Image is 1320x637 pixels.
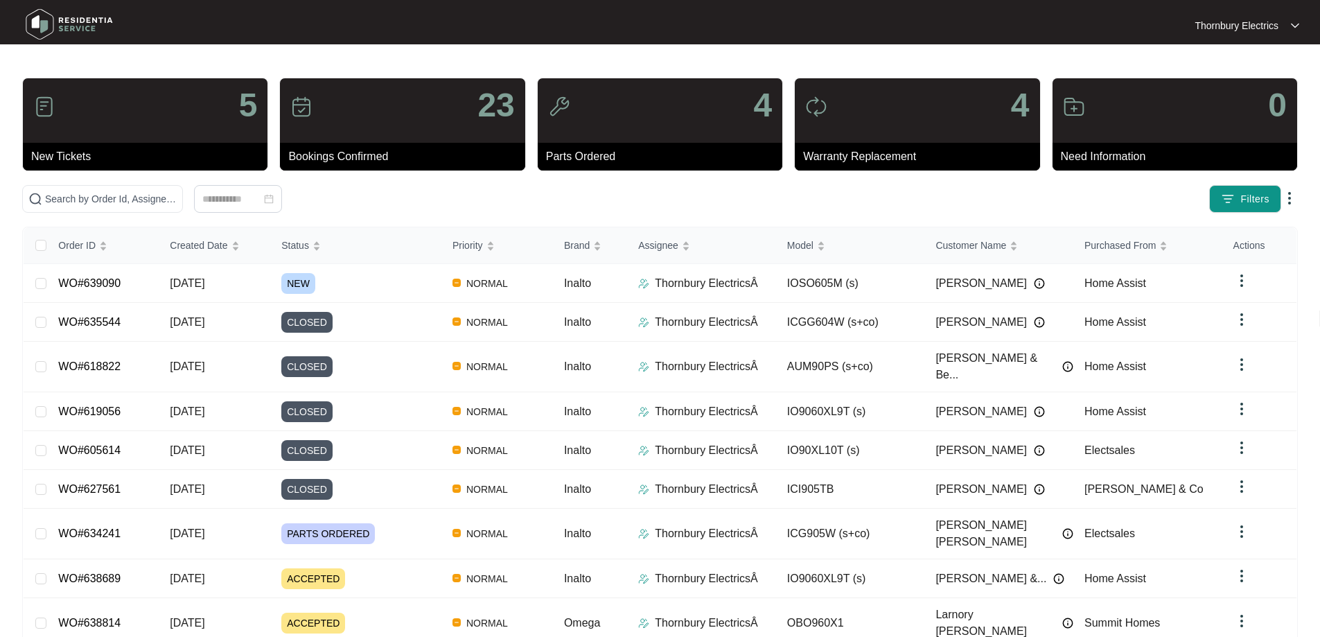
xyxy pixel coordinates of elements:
img: Vercel Logo [452,529,461,537]
img: Vercel Logo [452,446,461,454]
th: Order ID [47,227,159,264]
span: Created Date [170,238,227,253]
p: 0 [1268,89,1287,122]
span: Omega [564,617,600,629]
img: icon [33,96,55,118]
p: 5 [239,89,258,122]
p: Thornbury ElectricsÂ [655,314,758,331]
td: IO9060XL9T (s) [776,559,925,598]
th: Brand [553,227,627,264]
p: Thornbury ElectricsÂ [655,358,758,375]
img: Info icon [1034,317,1045,328]
td: ICG905W (s+co) [776,509,925,559]
img: search-icon [28,192,42,206]
span: Inalto [564,573,591,584]
img: Assigner Icon [638,278,649,289]
p: 4 [753,89,772,122]
span: [PERSON_NAME] [935,481,1027,498]
span: Inalto [564,405,591,417]
span: Brand [564,238,590,253]
td: AUM90PS (s+co) [776,342,925,392]
p: Thornbury ElectricsÂ [655,481,758,498]
img: Info icon [1062,361,1073,372]
img: dropdown arrow [1233,568,1250,584]
span: Electsales [1084,444,1135,456]
span: NEW [281,273,315,294]
img: dropdown arrow [1291,22,1299,29]
span: [DATE] [170,360,204,372]
input: Search by Order Id, Assignee Name, Customer Name, Brand and Model [45,191,177,207]
a: WO#639090 [58,277,121,289]
span: CLOSED [281,479,333,500]
img: Info icon [1034,445,1045,456]
button: filter iconFilters [1209,185,1281,213]
span: [PERSON_NAME] [PERSON_NAME] [935,517,1055,550]
p: New Tickets [31,148,267,165]
td: IO9060XL9T (s) [776,392,925,431]
img: Info icon [1053,573,1064,584]
span: Order ID [58,238,96,253]
span: Purchased From [1084,238,1156,253]
p: Thornbury ElectricsÂ [655,403,758,420]
img: Assigner Icon [638,528,649,539]
span: NORMAL [461,314,513,331]
p: 23 [477,89,514,122]
span: Inalto [564,360,591,372]
span: Electsales [1084,527,1135,539]
span: Assignee [638,238,678,253]
span: Home Assist [1084,277,1146,289]
span: [PERSON_NAME] [935,314,1027,331]
p: 4 [1011,89,1030,122]
span: CLOSED [281,312,333,333]
th: Assignee [627,227,776,264]
span: [DATE] [170,277,204,289]
span: Inalto [564,316,591,328]
a: WO#638689 [58,573,121,584]
span: [PERSON_NAME] & Be... [935,350,1055,383]
img: dropdown arrow [1233,401,1250,417]
span: Summit Homes [1084,617,1160,629]
img: Vercel Logo [452,317,461,326]
img: Info icon [1034,406,1045,417]
th: Actions [1222,227,1296,264]
span: Inalto [564,277,591,289]
span: Status [281,238,309,253]
span: [DATE] [170,444,204,456]
img: Assigner Icon [638,573,649,584]
span: NORMAL [461,442,513,459]
td: ICI905TB [776,470,925,509]
a: WO#634241 [58,527,121,539]
img: icon [1063,96,1085,118]
img: dropdown arrow [1233,613,1250,629]
span: CLOSED [281,356,333,377]
img: Info icon [1062,618,1073,629]
span: Home Assist [1084,360,1146,372]
span: Home Assist [1084,405,1146,417]
th: Purchased From [1073,227,1222,264]
a: WO#627561 [58,483,121,495]
th: Created Date [159,227,270,264]
th: Model [776,227,925,264]
img: Vercel Logo [452,362,461,370]
span: ACCEPTED [281,568,345,589]
span: [DATE] [170,617,204,629]
p: Parts Ordered [546,148,782,165]
td: IO90XL10T (s) [776,431,925,470]
img: dropdown arrow [1281,190,1298,207]
p: Thornbury ElectricsÂ [655,615,758,631]
span: [PERSON_NAME] [935,442,1027,459]
span: [DATE] [170,573,204,584]
p: Thornbury ElectricsÂ [655,570,758,587]
img: Info icon [1034,484,1045,495]
p: Thornbury ElectricsÂ [655,525,758,542]
td: IOSO605M (s) [776,264,925,303]
span: [PERSON_NAME] [935,275,1027,292]
a: WO#638814 [58,617,121,629]
span: Model [787,238,813,253]
span: Home Assist [1084,316,1146,328]
img: Assigner Icon [638,406,649,417]
span: Inalto [564,483,591,495]
p: Thornbury Electrics [1195,19,1278,33]
img: icon [290,96,313,118]
img: Vercel Logo [452,574,461,582]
